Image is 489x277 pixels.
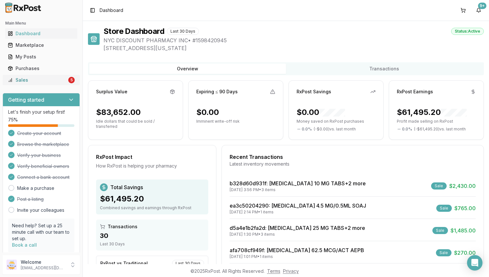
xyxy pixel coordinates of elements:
div: $61,495.20 [397,107,467,118]
span: [STREET_ADDRESS][US_STATE] [103,44,484,52]
div: Sale [431,182,447,190]
div: [DATE] 3:56 PM • 3 items [230,187,366,192]
div: Dashboard [8,30,75,37]
a: Make a purchase [17,185,54,191]
span: $765.00 [454,204,476,212]
div: Open Intercom Messenger [467,255,483,271]
a: Dashboard [5,28,77,39]
div: Latest inventory movements [230,161,476,167]
a: ea3c50204290: [MEDICAL_DATA] 4.5 MG/0.5ML SOAJ [230,202,366,209]
p: Money saved on RxPost purchases [297,119,375,124]
img: User avatar [6,260,17,270]
div: RxPost Impact [96,153,208,161]
div: 5 [68,77,75,83]
div: $0.00 [297,107,345,118]
span: NYC DISCOUNT PHARMACY INC • # 1598420945 [103,36,484,44]
div: RxPost vs Traditional [100,260,148,267]
span: Transactions [108,223,137,230]
div: Combined savings and earnings through RxPost [100,205,204,210]
div: 9+ [478,3,486,9]
span: 75 % [8,117,18,123]
div: Status: Active [451,28,484,35]
div: [DATE] 1:30 PM • 3 items [230,232,365,237]
button: Overview [89,64,286,74]
button: 9+ [473,5,484,15]
div: [DATE] 2:14 PM • 1 items [230,210,366,215]
p: Profit made selling on RxPost [397,119,476,124]
a: Book a call [12,242,37,248]
div: RxPost Savings [297,88,331,95]
a: afa708cf949f: [MEDICAL_DATA] 62.5 MCG/ACT AEPB [230,247,364,253]
div: [DATE] 1:01 PM • 1 items [230,254,364,259]
a: b328d60d931f: [MEDICAL_DATA] 10 MG TABS+2 more [230,180,366,187]
span: Post a listing [17,196,44,202]
div: How RxPost is helping your pharmacy [96,163,208,169]
div: Last 30 Days [172,260,204,267]
p: Imminent write-off risk [196,119,275,124]
img: RxPost Logo [3,3,44,13]
span: $2,430.00 [449,182,476,190]
div: Purchases [8,65,75,72]
a: Terms [267,268,280,274]
button: Dashboard [3,28,80,39]
div: Sale [436,249,451,256]
div: Recent Transactions [230,153,476,161]
span: 0.0 % [302,127,312,132]
div: 30 [100,231,204,240]
a: Privacy [283,268,299,274]
div: Last 30 Days [167,28,199,35]
span: 0.0 % [402,127,412,132]
span: ( - $61,495.20 ) vs. last month [414,127,466,132]
div: RxPost Earnings [397,88,433,95]
a: Marketplace [5,39,77,51]
p: [EMAIL_ADDRESS][DOMAIN_NAME] [21,265,66,271]
div: Sale [432,227,448,234]
div: My Posts [8,54,75,60]
span: Browse the marketplace [17,141,69,148]
a: My Posts [5,51,77,63]
div: Last 30 Days [100,241,204,247]
button: Sales5 [3,75,80,85]
div: $0.00 [196,107,219,118]
span: $270.00 [454,249,476,257]
a: Invite your colleagues [17,207,64,213]
span: $1,485.00 [451,227,476,234]
div: Marketplace [8,42,75,48]
h3: Getting started [8,96,44,104]
button: My Posts [3,52,80,62]
div: Expiring ≤ 90 Days [196,88,238,95]
a: d5a4e1b2fa2d: [MEDICAL_DATA] 25 MG TABS+2 more [230,225,365,231]
span: Create your account [17,130,61,137]
span: ( - $0.00 ) vs. last month [314,127,356,132]
span: Dashboard [100,7,123,14]
nav: breadcrumb [100,7,123,14]
span: Total Savings [110,183,143,191]
p: Need help? Set up a 25 minute call with our team to set up. [12,222,71,242]
div: Surplus Value [96,88,127,95]
div: $61,495.20 [100,194,204,204]
button: Marketplace [3,40,80,50]
a: Sales5 [5,74,77,86]
h2: Main Menu [5,21,77,26]
div: Sales [8,77,67,83]
p: Idle dollars that could be sold / transferred [96,119,175,129]
p: Welcome [21,259,66,265]
button: Transactions [286,64,483,74]
div: Sale [436,205,452,212]
button: Purchases [3,63,80,74]
p: Let's finish your setup first! [8,109,74,115]
h1: Store Dashboard [103,26,164,36]
span: Verify beneficial owners [17,163,69,169]
a: Purchases [5,63,77,74]
span: Connect a bank account [17,174,70,180]
div: $83,652.00 [96,107,141,118]
span: Verify your business [17,152,61,159]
